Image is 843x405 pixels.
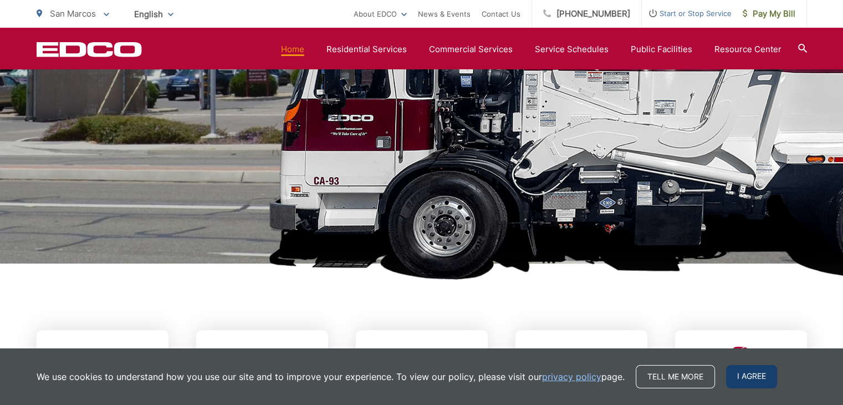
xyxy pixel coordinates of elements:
[714,43,781,56] a: Resource Center
[429,43,513,56] a: Commercial Services
[535,43,609,56] a: Service Schedules
[354,7,407,21] a: About EDCO
[50,8,96,19] span: San Marcos
[126,4,182,24] span: English
[418,7,471,21] a: News & Events
[542,370,601,383] a: privacy policy
[37,42,142,57] a: EDCD logo. Return to the homepage.
[726,365,777,388] span: I agree
[326,43,407,56] a: Residential Services
[743,7,795,21] span: Pay My Bill
[636,365,715,388] a: Tell me more
[482,7,520,21] a: Contact Us
[37,370,625,383] p: We use cookies to understand how you use our site and to improve your experience. To view our pol...
[631,43,692,56] a: Public Facilities
[281,43,304,56] a: Home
